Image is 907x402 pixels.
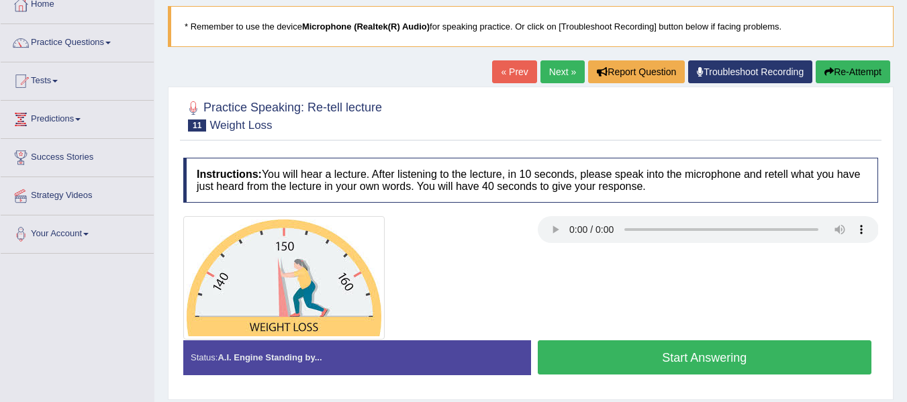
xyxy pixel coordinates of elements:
[183,98,382,132] h2: Practice Speaking: Re-tell lecture
[1,62,154,96] a: Tests
[168,6,894,47] blockquote: * Remember to use the device for speaking practice. Or click on [Troubleshoot Recording] button b...
[688,60,812,83] a: Troubleshoot Recording
[183,340,531,374] div: Status:
[538,340,872,374] button: Start Answering
[218,352,322,362] strong: A.I. Engine Standing by...
[1,139,154,172] a: Success Stories
[540,60,585,83] a: Next »
[1,101,154,134] a: Predictions
[1,177,154,211] a: Strategy Videos
[492,60,536,83] a: « Prev
[197,168,262,180] b: Instructions:
[183,158,878,203] h4: You will hear a lecture. After listening to the lecture, in 10 seconds, please speak into the mic...
[209,119,272,132] small: Weight Loss
[302,21,430,32] b: Microphone (Realtek(R) Audio)
[1,24,154,58] a: Practice Questions
[1,215,154,249] a: Your Account
[188,119,206,132] span: 11
[588,60,685,83] button: Report Question
[816,60,890,83] button: Re-Attempt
